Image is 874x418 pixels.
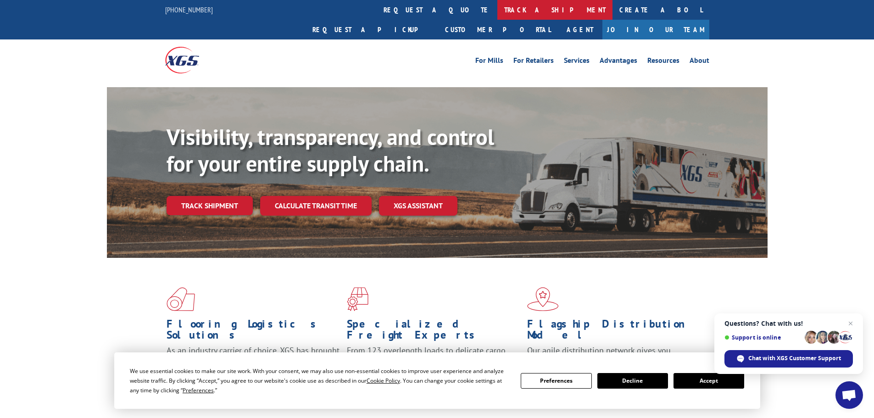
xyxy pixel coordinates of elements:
span: Questions? Chat with us! [724,320,853,327]
p: From 123 overlength loads to delicate cargo, our experienced staff knows the best way to move you... [347,345,520,386]
a: Open chat [835,381,863,409]
div: We use essential cookies to make our site work. With your consent, we may also use non-essential ... [130,366,510,395]
b: Visibility, transparency, and control for your entire supply chain. [167,123,494,178]
span: Preferences [183,386,214,394]
a: Customer Portal [438,20,557,39]
a: About [690,57,709,67]
a: Track shipment [167,196,253,215]
a: Advantages [600,57,637,67]
a: Calculate transit time [260,196,372,216]
button: Decline [597,373,668,389]
a: Join Our Team [602,20,709,39]
h1: Specialized Freight Experts [347,318,520,345]
span: Chat with XGS Customer Support [724,350,853,368]
button: Accept [674,373,744,389]
a: Services [564,57,590,67]
div: Cookie Consent Prompt [114,352,760,409]
span: Our agile distribution network gives you nationwide inventory management on demand. [527,345,696,367]
a: Request a pickup [306,20,438,39]
img: xgs-icon-focused-on-flooring-red [347,287,368,311]
span: Cookie Policy [367,377,400,385]
h1: Flooring Logistics Solutions [167,318,340,345]
a: For Mills [475,57,503,67]
a: Agent [557,20,602,39]
img: xgs-icon-flagship-distribution-model-red [527,287,559,311]
span: Chat with XGS Customer Support [748,354,841,362]
button: Preferences [521,373,591,389]
img: xgs-icon-total-supply-chain-intelligence-red [167,287,195,311]
a: Resources [647,57,679,67]
span: Support is online [724,334,802,341]
span: As an industry carrier of choice, XGS has brought innovation and dedication to flooring logistics... [167,345,340,378]
a: For Retailers [513,57,554,67]
a: [PHONE_NUMBER] [165,5,213,14]
h1: Flagship Distribution Model [527,318,701,345]
a: XGS ASSISTANT [379,196,457,216]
